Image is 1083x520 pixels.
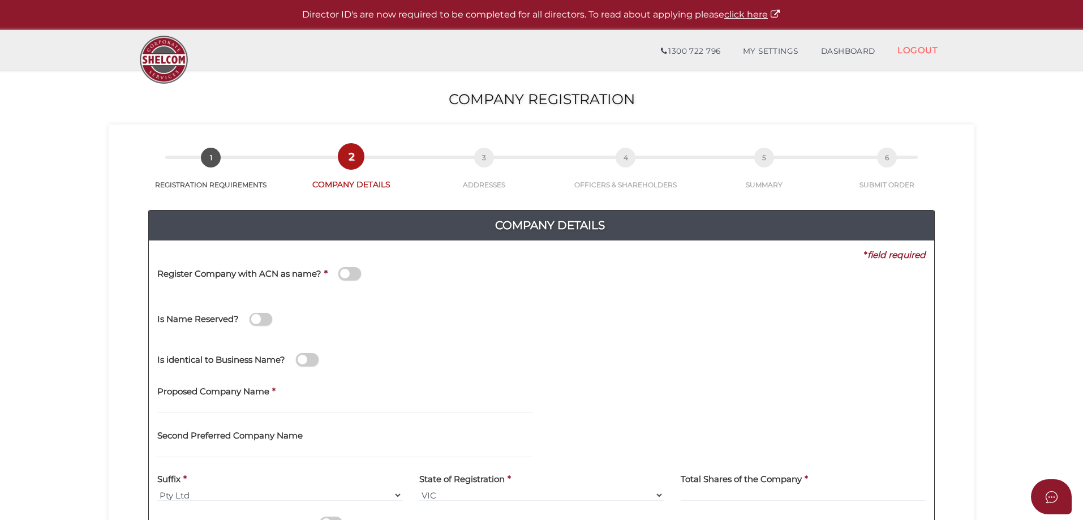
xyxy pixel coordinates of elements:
h4: Total Shares of the Company [681,475,802,484]
span: 5 [754,148,774,167]
h4: Second Preferred Company Name [157,431,303,441]
img: Logo [134,30,194,89]
h4: Suffix [157,475,180,484]
a: 1REGISTRATION REQUIREMENTS [137,160,285,190]
h4: State of Registration [419,475,505,484]
span: 6 [877,148,897,167]
a: 6SUBMIT ORDER [828,160,947,190]
p: Director ID's are now required to be completed for all directors. To read about applying please [28,8,1055,22]
i: field required [867,250,926,260]
span: 1 [201,148,221,167]
h4: Register Company with ACN as name? [157,269,321,279]
h4: Company Details [157,216,943,234]
a: 2COMPANY DETAILS [285,159,418,190]
a: MY SETTINGS [732,40,810,63]
a: LOGOUT [886,38,949,62]
a: 3ADDRESSES [418,160,551,190]
span: 4 [616,148,635,167]
a: 1300 722 796 [650,40,732,63]
a: 4OFFICERS & SHAREHOLDERS [551,160,701,190]
h4: Proposed Company Name [157,387,269,397]
span: 3 [474,148,494,167]
a: 5SUMMARY [700,160,828,190]
a: click here [724,9,781,20]
button: Open asap [1031,479,1072,514]
h4: Is identical to Business Name? [157,355,285,365]
a: DASHBOARD [810,40,887,63]
span: 2 [341,147,361,166]
h4: Is Name Reserved? [157,315,239,324]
